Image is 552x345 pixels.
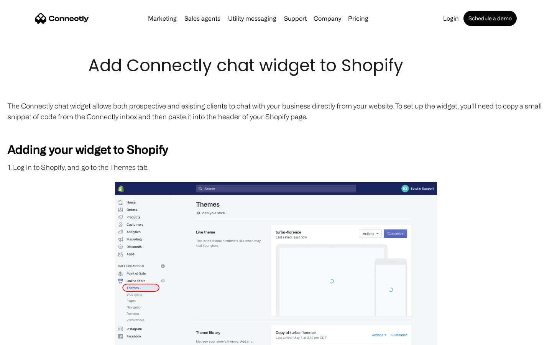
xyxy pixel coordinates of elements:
[440,15,462,21] a: Login
[8,162,544,172] p: 1. Log in to Shopify, and go to the Themes tab.
[463,11,517,26] a: Schedule a demo
[314,13,341,24] div: Company
[15,332,46,342] ul: Language list
[225,15,279,21] a: Utility messaging
[281,15,310,21] a: Support
[145,15,180,21] a: Marketing
[8,100,544,122] p: The Connectly chat widget allows both prospective and existing clients to chat with your business...
[8,332,46,342] aside: Language selected: English
[88,54,464,77] h1: Add Connectly chat widget to Shopify
[181,15,223,21] a: Sales agents
[8,143,168,156] strong: Adding your widget to Shopify
[345,15,371,21] a: Pricing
